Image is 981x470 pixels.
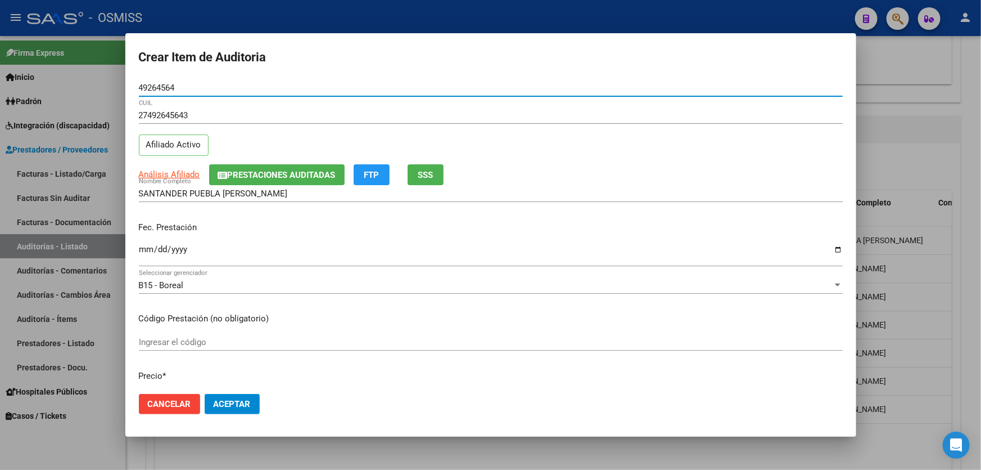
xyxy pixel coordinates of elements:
button: Cancelar [139,394,200,414]
p: Precio [139,370,843,383]
div: Open Intercom Messenger [943,432,970,459]
span: Cancelar [148,399,191,409]
p: Fec. Prestación [139,221,843,234]
button: FTP [354,164,390,185]
span: SSS [418,170,433,180]
span: B15 - Boreal [139,280,184,290]
button: Aceptar [205,394,260,414]
span: Prestaciones Auditadas [228,170,336,180]
p: Código Prestación (no obligatorio) [139,312,843,325]
p: Afiliado Activo [139,135,209,156]
span: Análisis Afiliado [139,169,200,180]
span: FTP [364,170,379,180]
span: Aceptar [214,399,251,409]
button: SSS [408,164,444,185]
button: Prestaciones Auditadas [209,164,345,185]
h2: Crear Item de Auditoria [139,47,843,68]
